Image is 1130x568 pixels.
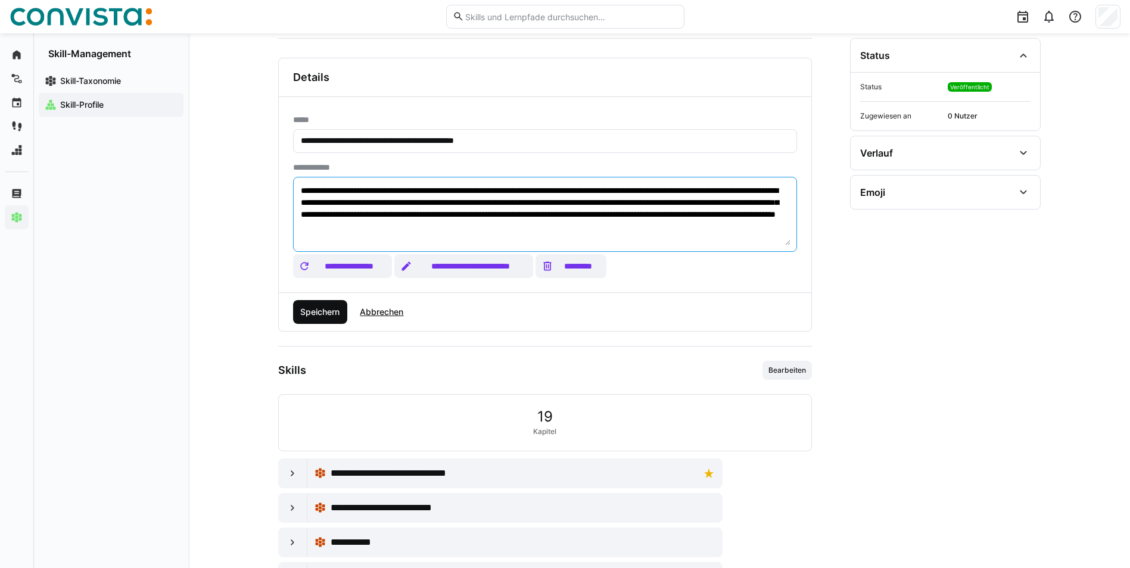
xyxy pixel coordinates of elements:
span: 0 Nutzer [948,111,1031,121]
span: 19 [537,409,553,425]
input: Skills und Lernpfade durchsuchen… [464,11,677,22]
button: Abbrechen [352,300,411,324]
button: Speichern [293,300,348,324]
span: Zugewiesen an [860,111,943,121]
span: Status [860,82,943,92]
div: Verlauf [860,147,893,159]
button: Bearbeiten [762,361,812,380]
h3: Skills [278,364,306,377]
div: Status [860,49,890,61]
div: Emoji [860,186,885,198]
span: Kapitel [533,427,556,436]
span: Veröffentlicht [950,83,989,90]
span: Abbrechen [358,306,405,318]
span: Speichern [298,306,341,318]
h3: Details [293,71,329,84]
span: Bearbeiten [767,366,807,375]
